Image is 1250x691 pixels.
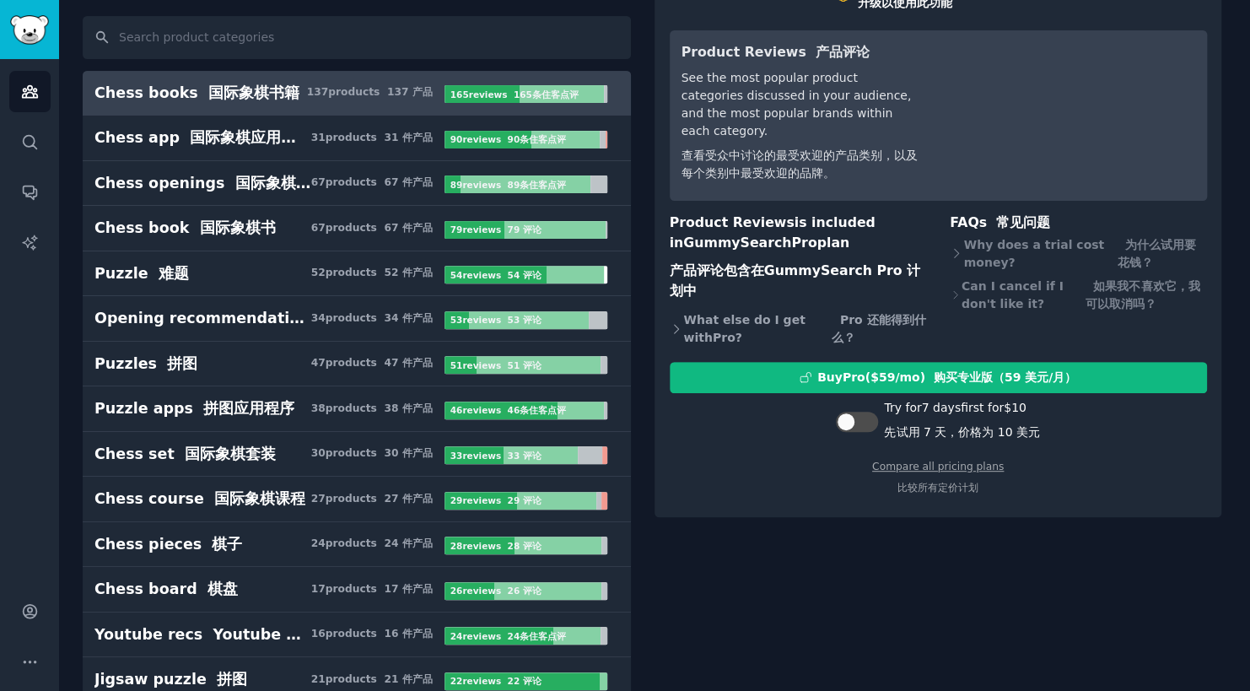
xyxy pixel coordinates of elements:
[384,402,432,414] font: 38 件产品
[934,370,1076,384] font: 购买专业版（59 美元/月）
[213,626,316,643] font: Youtube 推荐
[450,134,566,144] b: 90 review s
[83,161,631,207] a: Chess openings 国际象棋开局67products 67 件产品89reviews 89条住客点评
[507,270,541,280] font: 54 评论
[817,369,1076,386] div: Buy Pro ($ 59 /mo )
[832,313,925,344] font: Pro 还能得到什么？
[311,356,433,371] div: 47 product s
[203,400,294,417] font: 拼图应用程序
[83,567,631,613] a: Chess board 棋盘17products 17 件产品26reviews 26 评论
[311,221,433,236] div: 67 product s
[450,180,566,190] b: 89 review s
[450,89,579,100] b: 165 review s
[94,579,238,600] div: Chess board
[384,222,432,234] font: 67 件产品
[159,265,189,282] font: 难题
[208,84,299,101] font: 国际象棋书籍
[950,233,1207,274] div: Why does a trial cost money?
[311,131,433,146] div: 31 product s
[212,536,242,553] font: 棋子
[507,631,566,641] font: 24条住客点评
[507,676,541,686] font: 22 评论
[387,86,433,98] font: 137 产品
[507,180,566,190] font: 89条住客点评
[94,354,197,375] div: Puzzles
[507,224,541,235] font: 79 评论
[384,132,432,143] font: 31 件产品
[507,541,541,551] font: 28 评论
[83,477,631,522] a: Chess course 国际象棋课程27products 27 件产品29reviews 29 评论
[670,213,927,309] h3: Product Reviews is included in plan
[311,537,433,552] div: 24 product s
[670,262,920,300] font: 产品评论包含在 中
[682,69,919,189] div: See the most popular product categories discussed in your audience, and the most popular brands w...
[83,251,631,297] a: Puzzle 难题52products 52 件产品54reviews 54 评论
[450,495,541,505] b: 29 review s
[507,495,541,505] font: 29 评论
[311,627,433,642] div: 16 product s
[311,266,433,281] div: 52 product s
[83,16,631,59] input: Search product categories
[384,583,432,595] font: 17 件产品
[1085,279,1199,310] font: 如果我不喜欢它，我可以取消吗？
[311,402,433,417] div: 38 product s
[507,134,566,144] font: 90条住客点评
[450,315,541,325] b: 53 review s
[384,267,432,278] font: 52 件产品
[94,83,299,104] div: Chess books
[83,386,631,432] a: Puzzle apps 拼图应用程序38products 38 件产品46reviews 46条住客点评
[507,315,541,325] font: 53 评论
[167,355,197,372] font: 拼图
[10,15,49,45] img: GummySearch logo
[83,432,631,478] a: Chess set 国际象棋套装30products 30 件产品33reviews 33 评论
[384,537,432,549] font: 24 件产品
[311,311,433,327] div: 34 product s
[384,357,432,369] font: 47 件产品
[94,398,294,419] div: Puzzle apps
[307,85,433,100] div: 137 product s
[83,296,631,342] a: Opening recommendations34products 34 件产品53reviews 53 评论
[235,175,326,192] font: 国际象棋开局
[816,44,870,60] font: 产品评论
[94,669,247,690] div: Jigsaw puzzle
[190,129,311,146] font: 国际象棋应用程序
[83,613,631,658] a: Youtube recs Youtube 推荐16products 16 件产品24reviews 24条住客点评
[450,631,566,641] b: 24 review s
[94,534,242,555] div: Chess pieces
[94,127,311,148] div: Chess app
[214,490,305,507] font: 国际象棋课程
[670,362,1207,393] button: BuyPro($59/mo) 购买专业版（59 美元/月）
[83,71,631,116] a: Chess books 国际象棋书籍137products 137 产品165reviews 165条住客点评
[384,628,432,640] font: 16 件产品
[450,224,541,235] b: 79 review s
[450,451,541,461] b: 33 review s
[514,89,579,100] font: 165条住客点评
[450,270,541,280] b: 54 review s
[384,447,432,459] font: 30 件产品
[200,219,276,236] font: 国际象棋书
[682,148,918,180] font: 查看受众中讨论的最受欢迎的产品类别，以及每个类别中最受欢迎的品牌。
[311,582,433,597] div: 17 product s
[311,492,433,507] div: 27 product s
[311,446,433,462] div: 30 product s
[94,218,276,239] div: Chess book
[94,263,189,284] div: Puzzle
[94,489,305,510] div: Chess course
[94,308,311,329] div: Opening recommendations
[996,214,1050,230] font: 常见问题
[83,116,631,161] a: Chess app 国际象棋应用程序31products 31 件产品90reviews 90条住客点评
[450,586,541,596] b: 26 review s
[94,173,311,194] div: Chess openings
[670,309,927,350] div: What else do I get with Pro ?
[507,360,541,370] font: 51 评论
[884,399,1040,448] div: Try for 7 days first for $10
[83,342,631,387] a: Puzzles 拼图47products 47 件产品51reviews 51 评论
[94,444,276,465] div: Chess set
[207,580,238,597] font: 棋盘
[670,262,920,300] span: GummySearch Pro 计划
[384,673,432,685] font: 21 件产品
[450,405,566,415] b: 46 review s
[311,672,433,688] div: 21 product s
[507,451,541,461] font: 33 评论
[884,425,1040,439] font: 先试用 7 天，价格为 10 美元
